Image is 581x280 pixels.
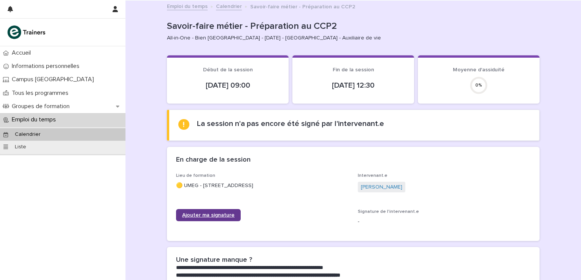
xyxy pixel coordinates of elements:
[176,156,251,164] h2: En charge de la session
[453,67,505,72] span: Moyenne d'assiduité
[203,67,253,72] span: Début de la session
[333,67,374,72] span: Fin de la session
[9,103,76,110] p: Groupes de formation
[9,76,100,83] p: Campus [GEOGRAPHIC_DATA]
[470,83,488,88] div: 0 %
[176,182,349,190] p: 🟡 UMEG - [STREET_ADDRESS]
[9,131,47,138] p: Calendrier
[176,209,241,221] a: Ajouter ma signature
[182,212,235,218] span: Ajouter ma signature
[176,256,252,264] h2: Une signature manque ?
[302,81,405,90] p: [DATE] 12:30
[358,173,387,178] span: Intervenant.e
[9,49,37,57] p: Accueil
[358,218,530,226] p: -
[216,2,242,10] a: Calendrier
[361,183,402,191] a: [PERSON_NAME]
[176,81,279,90] p: [DATE] 09:00
[250,2,355,10] p: Savoir-faire métier - Préparation au CCP2
[176,173,215,178] span: Lieu de formation
[9,90,75,97] p: Tous les programmes
[6,25,48,40] img: K0CqGN7SDeD6s4JG8KQk
[167,35,533,41] p: All-in-One - Bien [GEOGRAPHIC_DATA] - [DATE] - [GEOGRAPHIC_DATA] - Auxiliaire de vie
[9,116,62,123] p: Emploi du temps
[197,119,384,128] h2: La session n'a pas encore été signé par l'intervenant.e
[9,144,32,150] p: Liste
[358,209,419,214] span: Signature de l'intervenant.e
[9,63,86,70] p: Informations personnelles
[167,21,537,32] p: Savoir-faire métier - Préparation au CCP2
[167,2,208,10] a: Emploi du temps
